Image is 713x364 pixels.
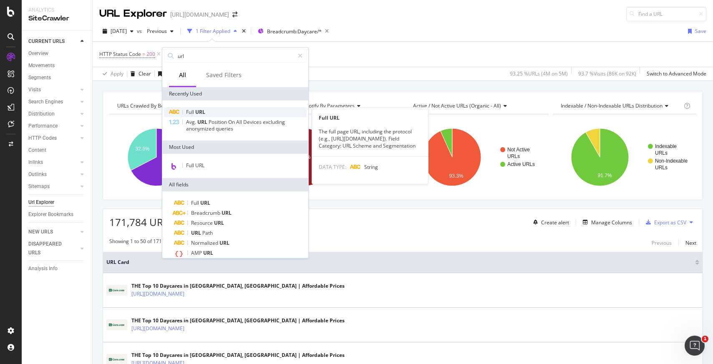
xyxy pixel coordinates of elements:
button: Create alert [530,216,569,229]
div: The full page URL, including the protocol (e.g., [URL][DOMAIN_NAME]). Field Category: URL Scheme ... [312,128,428,149]
span: = [142,50,145,58]
a: Movements [28,61,86,70]
div: Manage Columns [591,219,632,226]
div: Clear [139,70,151,77]
div: [URL][DOMAIN_NAME] [170,10,229,19]
div: 1 Filter Applied [196,28,230,35]
span: 171,784 URLs found [109,215,204,229]
div: arrow-right-arrow-left [232,12,237,18]
a: Content [28,146,86,155]
span: String [364,163,378,171]
span: URLs Crawled By Botify By pagetype [117,102,201,109]
span: Full [186,108,195,115]
a: Sitemaps [28,182,78,191]
a: Inlinks [28,158,78,167]
div: DISAPPEARED URLS [28,240,71,257]
a: Overview [28,49,86,58]
input: Find a URL [626,7,706,21]
a: Analysis Info [28,264,86,273]
button: [DATE] [99,25,137,38]
span: Resource [191,219,214,226]
span: URL [219,239,229,246]
a: [URL][DOMAIN_NAME] [131,324,184,333]
div: Inlinks [28,158,43,167]
iframe: Intercom live chat [685,336,705,356]
span: Devices [243,118,263,126]
a: HTTP Codes [28,134,78,143]
div: Movements [28,61,55,70]
span: Full URL [186,162,204,169]
div: Switch to Advanced Mode [647,70,706,77]
text: Active URLs [507,161,535,167]
div: Showing 1 to 50 of 171,784 entries [109,238,189,248]
span: excluding [263,118,285,126]
text: Non-Indexable [655,158,688,164]
div: Analysis Info [28,264,58,273]
span: AMP [191,249,203,256]
span: 2025 Sep. 1st [111,28,127,35]
text: URLs [507,153,520,159]
text: Not Active [507,147,530,153]
div: Recently Used [162,87,308,100]
div: Url Explorer [28,198,54,207]
div: Performance [28,122,58,131]
svg: A chart. [405,121,549,193]
div: SiteCrawler [28,14,86,23]
div: Saved Filters [206,71,242,79]
a: [URL][DOMAIN_NAME] [131,290,184,298]
button: Next [685,238,696,248]
a: Search Engines [28,98,78,106]
svg: A chart. [109,121,253,193]
div: A chart. [553,121,696,193]
button: Apply [99,67,123,80]
div: Visits [28,85,41,94]
div: Search Engines [28,98,63,106]
text: Indexable [655,143,677,149]
img: main image [106,319,127,330]
span: URLs Crawled By Botify By parameters [265,102,355,109]
div: CURRENT URLS [28,37,65,46]
span: Previous [144,28,167,35]
a: Url Explorer [28,198,86,207]
button: Previous [144,25,177,38]
span: 1 [702,336,708,342]
div: Create alert [541,219,569,226]
span: Path [202,229,213,236]
div: times [240,27,247,35]
div: THE Top 10 Daycares in [GEOGRAPHIC_DATA], [GEOGRAPHIC_DATA] | Affordable Prices [131,317,345,324]
a: NEW URLS [28,228,78,236]
a: Explorer Bookmarks [28,210,86,219]
span: On [228,118,236,126]
div: Analytics [28,7,86,14]
a: Visits [28,85,78,94]
span: URL [222,209,232,216]
span: DATA TYPE: [319,163,346,171]
text: 91.7% [597,173,612,178]
div: Overview [28,49,48,58]
span: Position [209,118,228,126]
span: URL [214,219,224,226]
span: Normalized [191,239,219,246]
div: HTTP Codes [28,134,57,143]
button: Save [685,25,706,38]
span: Full [191,199,200,206]
span: All [236,118,243,126]
input: Search by field name [177,50,294,62]
a: Outlinks [28,170,78,179]
span: Indexable / Non-Indexable URLs distribution [561,102,663,109]
div: Export as CSV [654,219,686,226]
div: Outlinks [28,170,47,179]
div: Apply [111,70,123,77]
div: 93.7 % Visits ( 86K on 92K ) [578,70,636,77]
div: Full URL [312,114,428,121]
div: Distribution [28,110,55,118]
div: NEW URLS [28,228,53,236]
text: URLs [655,165,668,171]
span: Breadcrumb: Daycare/* [267,28,322,35]
a: DISAPPEARED URLS [28,240,78,257]
span: Avg. [186,118,197,126]
a: Performance [28,122,78,131]
a: CURRENT URLS [28,37,78,46]
div: Content [28,146,46,155]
